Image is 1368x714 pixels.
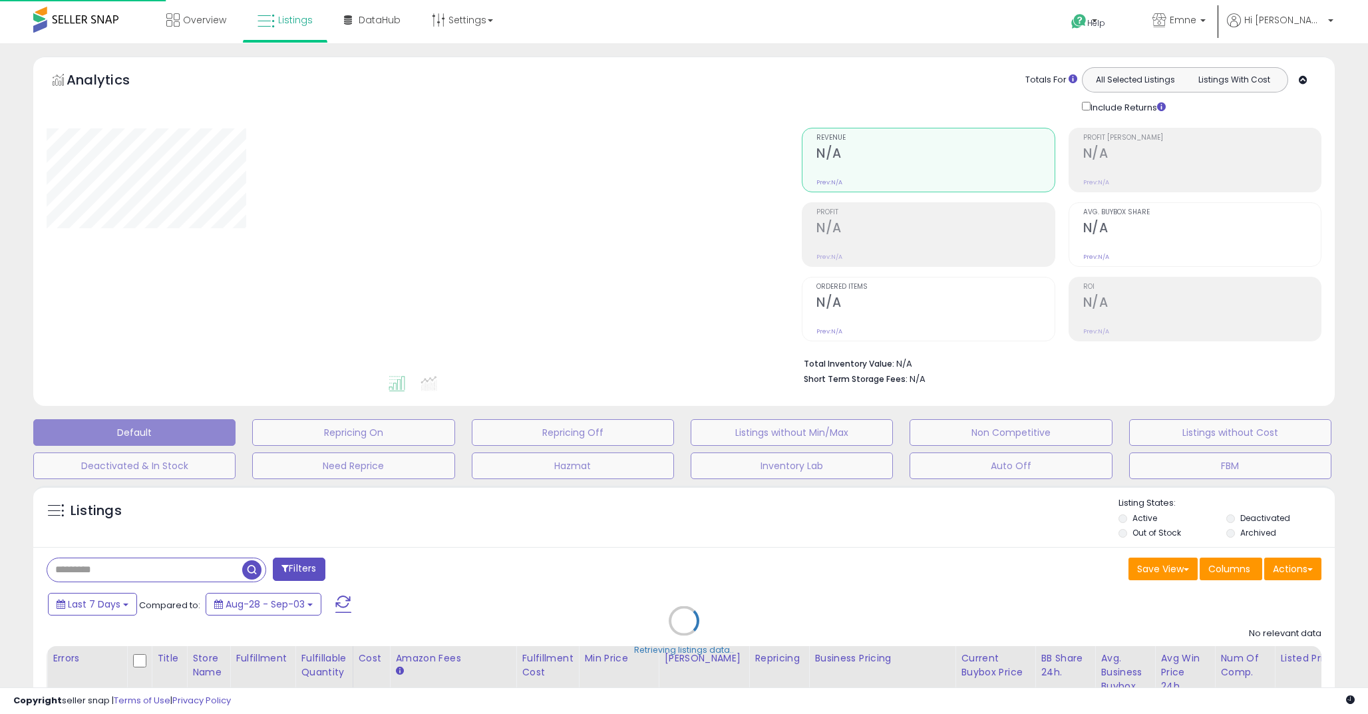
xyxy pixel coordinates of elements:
[634,644,734,656] div: Retrieving listings data..
[472,452,674,479] button: Hazmat
[67,71,156,92] h5: Analytics
[1083,295,1321,313] h2: N/A
[1129,452,1331,479] button: FBM
[804,358,894,369] b: Total Inventory Value:
[1184,71,1283,89] button: Listings With Cost
[816,295,1054,313] h2: N/A
[1129,419,1331,446] button: Listings without Cost
[33,419,236,446] button: Default
[1083,283,1321,291] span: ROI
[816,253,842,261] small: Prev: N/A
[816,327,842,335] small: Prev: N/A
[816,134,1054,142] span: Revenue
[910,373,926,385] span: N/A
[804,355,1311,371] li: N/A
[816,209,1054,216] span: Profit
[1083,253,1109,261] small: Prev: N/A
[472,419,674,446] button: Repricing Off
[1083,178,1109,186] small: Prev: N/A
[183,13,226,27] span: Overview
[816,178,842,186] small: Prev: N/A
[816,220,1054,238] h2: N/A
[1227,13,1333,43] a: Hi [PERSON_NAME]
[816,146,1054,164] h2: N/A
[252,419,454,446] button: Repricing On
[13,695,231,707] div: seller snap | |
[816,283,1054,291] span: Ordered Items
[1083,327,1109,335] small: Prev: N/A
[13,694,62,707] strong: Copyright
[691,419,893,446] button: Listings without Min/Max
[1087,17,1105,29] span: Help
[1083,134,1321,142] span: Profit [PERSON_NAME]
[252,452,454,479] button: Need Reprice
[910,419,1112,446] button: Non Competitive
[1170,13,1196,27] span: Emne
[1071,13,1087,30] i: Get Help
[1083,209,1321,216] span: Avg. Buybox Share
[1025,74,1077,87] div: Totals For
[910,452,1112,479] button: Auto Off
[359,13,401,27] span: DataHub
[1244,13,1324,27] span: Hi [PERSON_NAME]
[33,452,236,479] button: Deactivated & In Stock
[804,373,908,385] b: Short Term Storage Fees:
[1086,71,1185,89] button: All Selected Listings
[1083,220,1321,238] h2: N/A
[1072,99,1182,114] div: Include Returns
[1083,146,1321,164] h2: N/A
[691,452,893,479] button: Inventory Lab
[278,13,313,27] span: Listings
[1061,3,1131,43] a: Help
